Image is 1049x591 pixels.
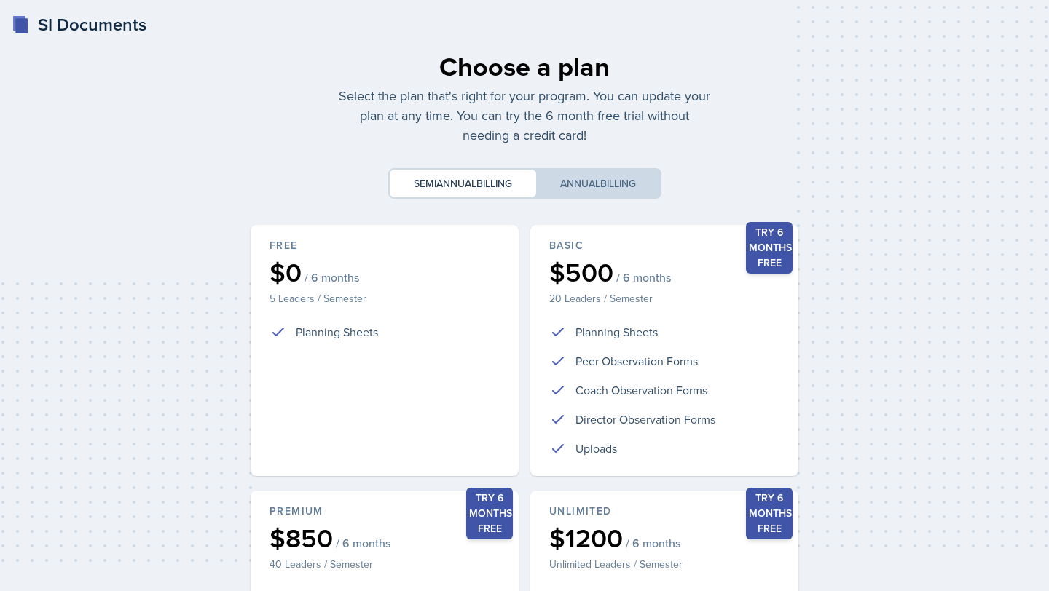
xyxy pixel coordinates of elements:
p: Planning Sheets [296,323,378,341]
div: Try 6 months free [746,488,793,539]
p: Planning Sheets [575,323,658,341]
span: / 6 months [616,270,671,285]
div: Unlimited [549,504,779,519]
div: Free [270,238,500,253]
a: SI Documents [12,12,146,38]
p: Coach Observation Forms [575,381,707,399]
div: Choose a plan [338,47,711,86]
p: 5 Leaders / Semester [270,291,500,306]
div: Try 6 months free [746,222,793,274]
p: Uploads [575,440,617,457]
p: 40 Leaders / Semester [270,557,500,571]
button: Semiannualbilling [390,170,536,197]
div: Try 6 months free [466,488,513,539]
p: Unlimited Leaders / Semester [549,557,779,571]
div: $850 [270,525,500,551]
span: / 6 months [305,270,359,285]
button: Annualbilling [536,170,660,197]
p: Peer Observation Forms [575,352,698,370]
p: Select the plan that's right for your program. You can update your plan at any time. You can try ... [338,86,711,145]
span: billing [476,176,512,191]
span: / 6 months [626,536,680,550]
p: Director Observation Forms [575,410,715,428]
div: $500 [549,259,779,285]
div: Basic [549,238,779,253]
div: $0 [270,259,500,285]
p: 20 Leaders / Semester [549,291,779,306]
div: $1200 [549,525,779,551]
div: Premium [270,504,500,519]
span: / 6 months [336,536,390,550]
span: billing [600,176,636,191]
